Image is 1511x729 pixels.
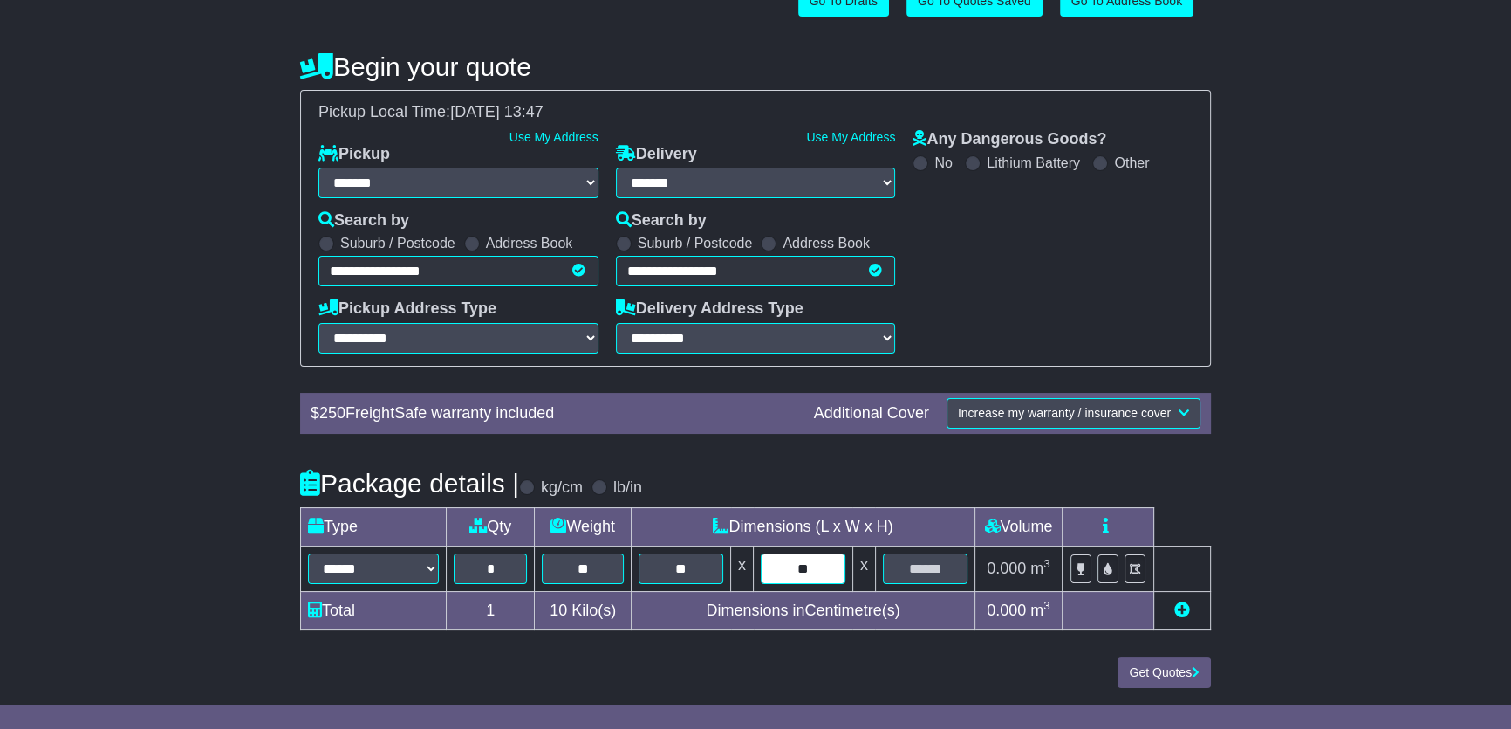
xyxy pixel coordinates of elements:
[913,130,1106,149] label: Any Dangerous Goods?
[806,130,895,144] a: Use My Address
[987,602,1026,619] span: 0.000
[1118,657,1211,688] button: Get Quotes
[486,235,573,251] label: Address Book
[958,406,1171,420] span: Increase my warranty / insurance cover
[947,398,1200,429] button: Increase my warranty / insurance cover
[987,155,1080,171] label: Lithium Battery
[509,130,598,144] a: Use My Address
[1030,602,1050,619] span: m
[616,211,707,230] label: Search by
[1043,557,1050,570] sup: 3
[1174,602,1190,619] a: Add new item
[731,546,754,591] td: x
[541,478,583,498] label: kg/cm
[318,299,496,319] label: Pickup Address Type
[613,478,642,498] label: lb/in
[447,591,535,629] td: 1
[447,507,535,546] td: Qty
[310,103,1201,122] div: Pickup Local Time:
[987,560,1026,577] span: 0.000
[550,602,567,619] span: 10
[450,103,544,120] span: [DATE] 13:47
[974,507,1062,546] td: Volume
[318,145,390,164] label: Pickup
[638,235,753,251] label: Suburb / Postcode
[535,591,632,629] td: Kilo(s)
[1043,599,1050,612] sup: 3
[300,469,519,498] h4: Package details |
[1114,155,1149,171] label: Other
[632,591,975,629] td: Dimensions in Centimetre(s)
[632,507,975,546] td: Dimensions (L x W x H)
[301,591,447,629] td: Total
[934,155,952,171] label: No
[852,546,875,591] td: x
[616,145,697,164] label: Delivery
[301,507,447,546] td: Type
[300,52,1211,81] h4: Begin your quote
[783,235,870,251] label: Address Book
[319,404,345,422] span: 250
[1030,560,1050,577] span: m
[616,299,803,319] label: Delivery Address Type
[340,235,455,251] label: Suburb / Postcode
[805,404,938,423] div: Additional Cover
[318,211,409,230] label: Search by
[302,404,805,423] div: $ FreightSafe warranty included
[535,507,632,546] td: Weight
